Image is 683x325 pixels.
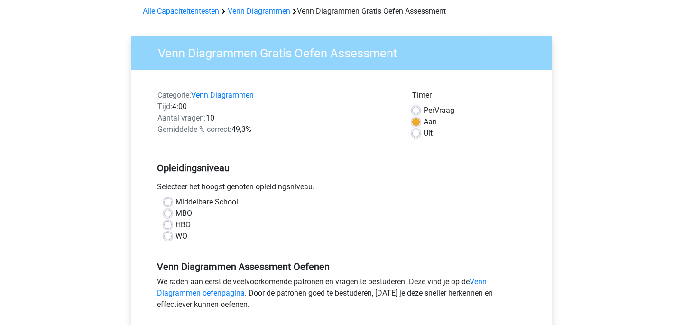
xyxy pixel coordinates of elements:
[175,219,191,231] label: HBO
[139,6,544,17] div: Venn Diagrammen Gratis Oefen Assessment
[150,124,405,135] div: 49,3%
[191,91,254,100] a: Venn Diagrammen
[175,208,192,219] label: MBO
[424,105,454,116] label: Vraag
[157,125,231,134] span: Gemiddelde % correct:
[157,261,526,272] h5: Venn Diagrammen Assessment Oefenen
[157,102,172,111] span: Tijd:
[175,231,187,242] label: WO
[143,7,219,16] a: Alle Capaciteitentesten
[150,276,533,314] div: We raden aan eerst de veelvoorkomende patronen en vragen te bestuderen. Deze vind je op de . Door...
[412,90,526,105] div: Timer
[175,196,238,208] label: Middelbare School
[157,113,206,122] span: Aantal vragen:
[147,42,545,61] h3: Venn Diagrammen Gratis Oefen Assessment
[150,101,405,112] div: 4:00
[228,7,290,16] a: Venn Diagrammen
[424,106,434,115] span: Per
[150,181,533,196] div: Selecteer het hoogst genoten opleidingsniveau.
[157,158,526,177] h5: Opleidingsniveau
[150,112,405,124] div: 10
[157,91,191,100] span: Categorie:
[424,128,433,139] label: Uit
[424,116,437,128] label: Aan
